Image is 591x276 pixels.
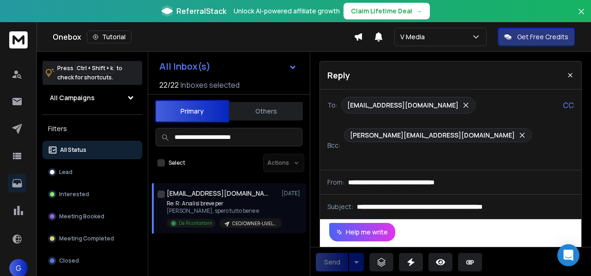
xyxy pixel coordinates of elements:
[75,63,115,73] span: Ctrl + Shift + k
[176,6,226,17] span: ReferralStack
[167,207,277,215] p: [PERSON_NAME], spero tutto bene e
[179,220,212,227] p: Da Ricontattare
[57,64,122,82] p: Press to check for shortcuts.
[59,235,114,242] p: Meeting Completed
[53,30,354,43] div: Onebox
[42,141,142,159] button: All Status
[42,163,142,181] button: Lead
[347,101,458,110] p: [EMAIL_ADDRESS][DOMAIN_NAME]
[167,200,277,207] p: Re: R: Analisi breve per
[59,213,104,220] p: Meeting Booked
[42,89,142,107] button: All Campaigns
[327,178,344,187] p: From:
[517,32,568,42] p: Get Free Credits
[329,223,395,241] button: Help me write
[42,185,142,204] button: Interested
[557,244,579,266] div: Open Intercom Messenger
[159,79,179,90] span: 22 / 22
[169,159,185,167] label: Select
[181,79,240,90] h3: Inboxes selected
[563,100,574,111] p: CC
[344,3,430,19] button: Claim Lifetime Deal→
[498,28,575,46] button: Get Free Credits
[327,202,353,211] p: Subject:
[416,6,422,16] span: →
[155,100,229,122] button: Primary
[42,122,142,135] h3: Filters
[327,101,338,110] p: To:
[400,32,428,42] p: V Media
[327,141,340,150] p: Bcc:
[87,30,132,43] button: Tutorial
[282,190,302,197] p: [DATE]
[60,146,86,154] p: All Status
[42,252,142,270] button: Closed
[42,229,142,248] button: Meeting Completed
[59,191,89,198] p: Interested
[327,69,350,82] p: Reply
[42,207,142,226] button: Meeting Booked
[350,131,515,140] p: [PERSON_NAME][EMAIL_ADDRESS][DOMAIN_NAME]
[234,6,340,16] p: Unlock AI-powered affiliate growth
[232,220,277,227] p: CEO/OWNER-LIVELLO 3 - CONSAPEVOLE DEL PROBLEMA-PERSONALIZZAZIONI TARGET A-TEST 1
[59,257,79,264] p: Closed
[50,93,95,102] h1: All Campaigns
[167,189,268,198] h1: [EMAIL_ADDRESS][DOMAIN_NAME]
[575,6,587,28] button: Close banner
[159,62,211,71] h1: All Inbox(s)
[59,168,72,176] p: Lead
[229,101,303,121] button: Others
[152,57,304,76] button: All Inbox(s)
